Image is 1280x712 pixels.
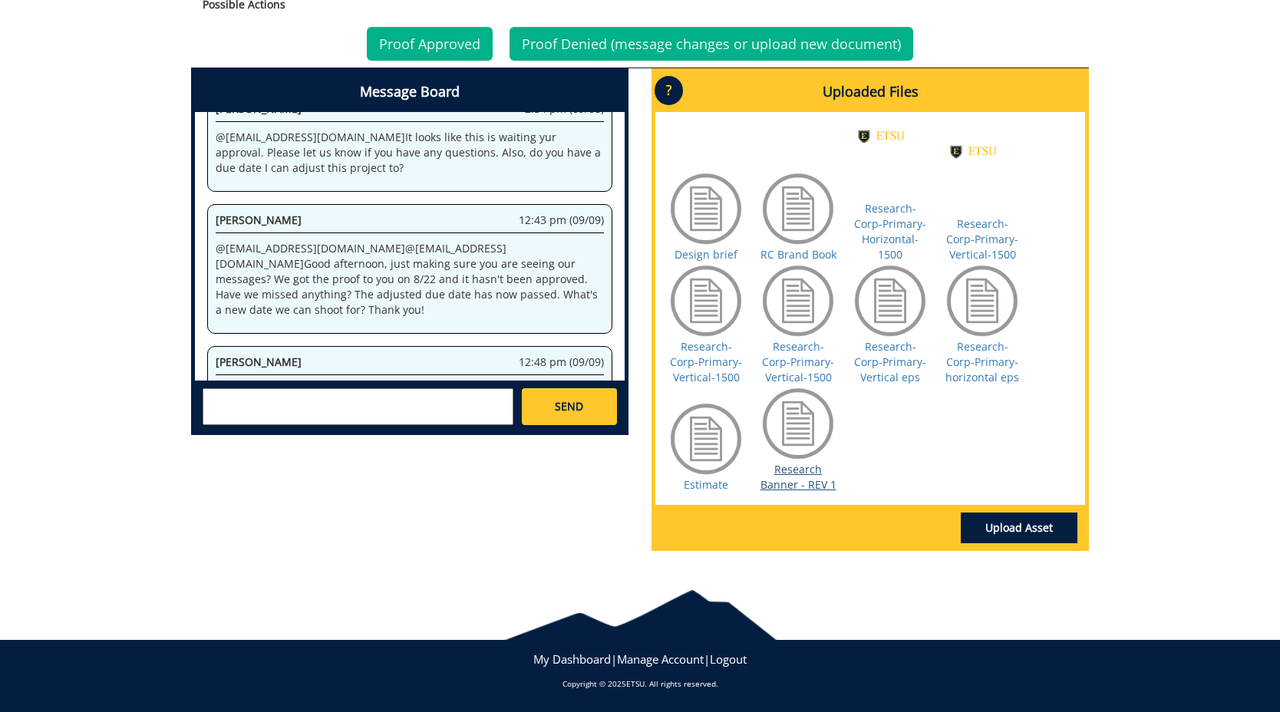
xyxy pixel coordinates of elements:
textarea: messageToSend [203,388,513,425]
h4: Uploaded Files [655,72,1085,112]
a: RC Brand Book [760,247,836,262]
h4: Message Board [195,72,625,112]
span: [PERSON_NAME] [216,354,302,369]
a: SEND [522,388,617,425]
a: Logout [710,651,747,667]
a: Estimate [684,477,728,492]
a: Research-Corp-Primary-Vertical-1500 [946,216,1018,262]
a: Research-Corp-Primary-Vertical-1500 [762,339,834,384]
a: Research Banner - REV 1 [760,462,836,492]
a: Design brief [675,247,737,262]
a: Research-Corp-Primary-horizontal eps [945,339,1019,384]
a: Research-Corp-Primary-Vertical eps [854,339,926,384]
span: [PERSON_NAME] [216,213,302,227]
a: Manage Account [617,651,704,667]
a: Research-Corp-Primary-Horizontal-1500 [854,201,926,262]
p: @ [EMAIL_ADDRESS][DOMAIN_NAME] @ [EMAIL_ADDRESS][DOMAIN_NAME] Good afternoon, just making sure yo... [216,241,604,318]
span: 12:43 pm (09/09) [519,213,604,228]
a: Proof Approved [367,27,493,61]
a: My Dashboard [533,651,611,667]
p: ? [655,76,683,105]
a: Research-Corp-Primary-Vertical-1500 [670,339,742,384]
a: ETSU [626,678,645,689]
span: SEND [555,399,583,414]
a: Upload Asset [961,513,1077,543]
p: @ [EMAIL_ADDRESS][DOMAIN_NAME] It looks like this is waiting yur approval. Please let us know if ... [216,130,604,176]
a: Proof Denied (message changes or upload new document) [510,27,913,61]
span: 12:48 pm (09/09) [519,354,604,370]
